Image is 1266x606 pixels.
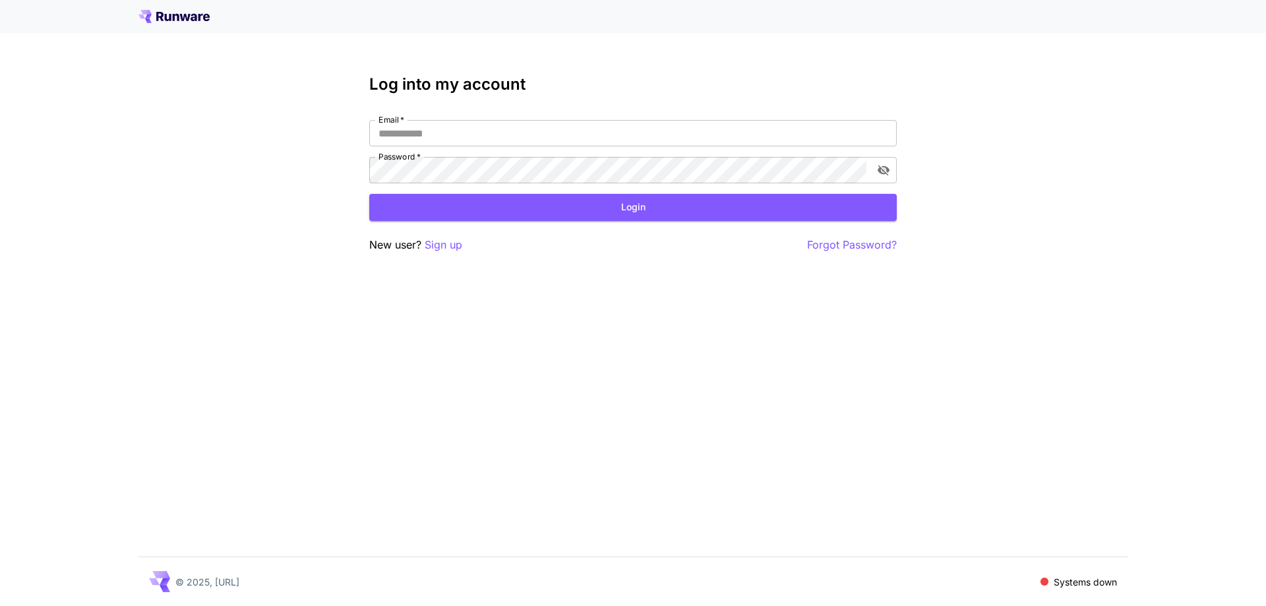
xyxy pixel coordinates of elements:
p: New user? [369,237,462,253]
p: © 2025, [URL] [175,575,239,589]
button: toggle password visibility [872,158,895,182]
label: Password [378,151,421,162]
label: Email [378,114,404,125]
h3: Log into my account [369,75,897,94]
p: Systems down [1054,575,1117,589]
button: Sign up [425,237,462,253]
button: Forgot Password? [807,237,897,253]
button: Login [369,194,897,221]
